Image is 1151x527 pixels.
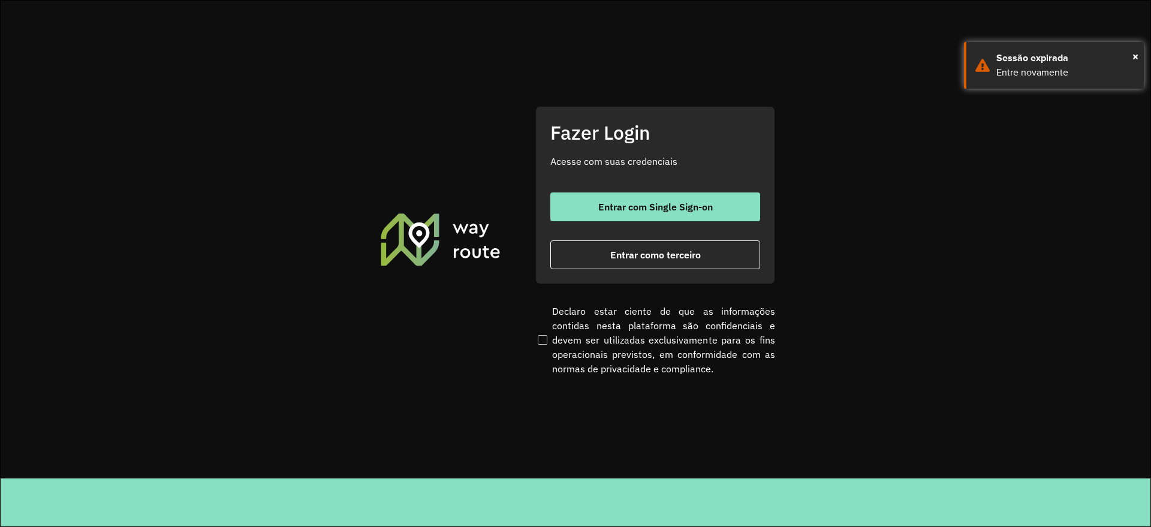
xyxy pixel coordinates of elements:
img: Roteirizador AmbevTech [379,212,502,267]
span: × [1132,47,1138,65]
button: button [550,192,760,221]
div: Entre novamente [996,65,1135,80]
button: Close [1132,47,1138,65]
h2: Fazer Login [550,121,760,144]
p: Acesse com suas credenciais [550,154,760,168]
div: Sessão expirada [996,51,1135,65]
span: Entrar como terceiro [610,250,701,260]
label: Declaro estar ciente de que as informações contidas nesta plataforma são confidenciais e devem se... [535,304,775,376]
button: button [550,240,760,269]
span: Entrar com Single Sign-on [598,202,713,212]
